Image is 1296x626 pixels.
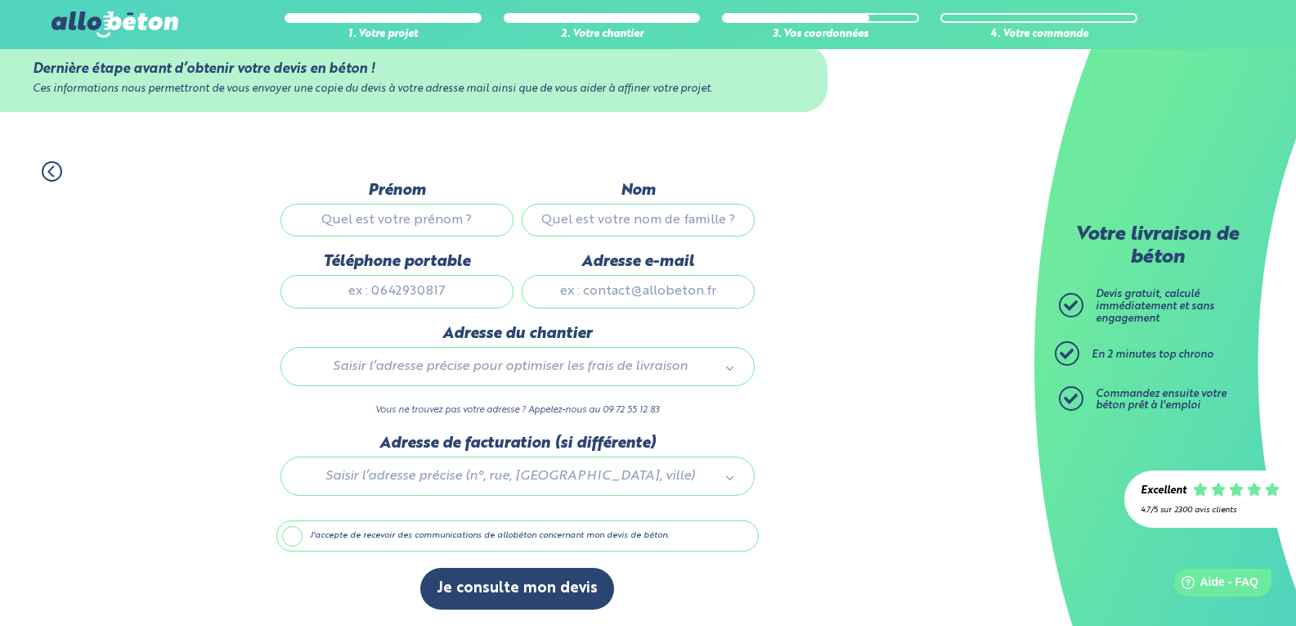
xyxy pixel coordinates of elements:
[280,325,755,343] label: Adresse du chantier
[522,253,755,271] label: Adresse e-mail
[280,204,513,236] input: Quel est votre prénom ?
[33,61,794,77] div: Dernière étape avant d’obtenir votre devis en béton !
[1150,562,1278,608] iframe: Help widget launcher
[280,403,755,418] p: Vous ne trouvez pas votre adresse ? Appelez-nous au 09 72 55 12 83
[280,275,513,308] input: ex : 0642930817
[276,520,759,552] label: J'accepte de recevoir des communications de allobéton concernant mon devis de béton.
[504,29,701,41] div: 2. Votre chantier
[52,11,177,38] img: allobéton
[420,568,614,610] button: Je consulte mon devis
[522,182,755,200] label: Nom
[298,356,738,377] a: Saisir l’adresse précise pour optimiser les frais de livraison
[940,29,1137,41] div: 4. Votre commande
[280,253,513,271] label: Téléphone portable
[280,182,513,200] label: Prénom
[522,204,755,236] input: Quel est votre nom de famille ?
[722,29,919,41] div: 3. Vos coordonnées
[304,356,716,377] span: Saisir l’adresse précise pour optimiser les frais de livraison
[522,275,755,308] input: ex : contact@allobeton.fr
[285,29,482,41] div: 1. Votre projet
[33,83,794,96] div: Ces informations nous permettront de vous envoyer une copie du devis à votre adresse mail ainsi q...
